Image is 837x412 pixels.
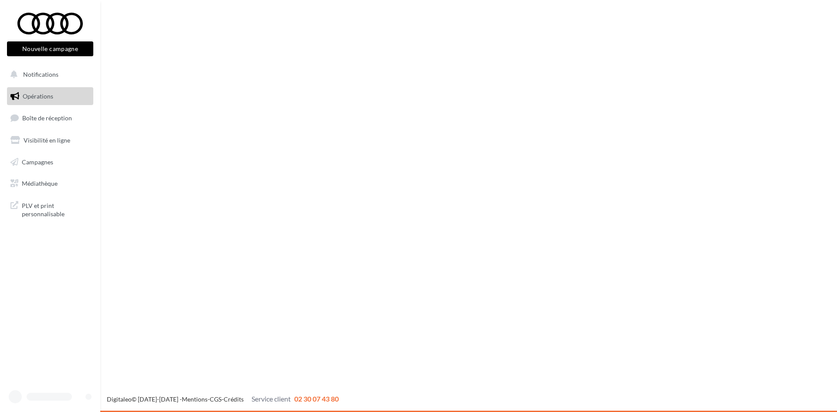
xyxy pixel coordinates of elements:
span: Notifications [23,71,58,78]
a: Crédits [224,395,244,403]
button: Notifications [5,65,92,84]
span: Opérations [23,92,53,100]
span: Service client [252,395,291,403]
span: © [DATE]-[DATE] - - - [107,395,339,403]
a: Digitaleo [107,395,132,403]
a: Visibilité en ligne [5,131,95,150]
a: Boîte de réception [5,109,95,127]
button: Nouvelle campagne [7,41,93,56]
a: Opérations [5,87,95,106]
span: Médiathèque [22,180,58,187]
span: Campagnes [22,158,53,165]
a: PLV et print personnalisable [5,196,95,222]
a: Médiathèque [5,174,95,193]
a: Mentions [182,395,208,403]
span: Boîte de réception [22,114,72,122]
span: 02 30 07 43 80 [294,395,339,403]
span: Visibilité en ligne [24,136,70,144]
span: PLV et print personnalisable [22,200,90,218]
a: Campagnes [5,153,95,171]
a: CGS [210,395,221,403]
